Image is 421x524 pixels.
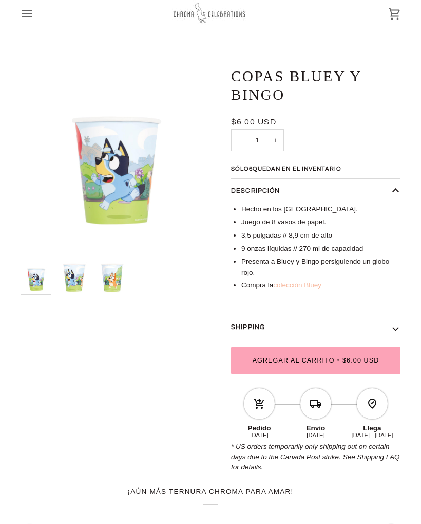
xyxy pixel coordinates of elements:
[241,204,400,214] li: Hecho en los [GEOGRAPHIC_DATA].
[231,129,247,151] button: Disminuir cantidad
[231,118,276,126] span: $6.00 USD
[288,421,344,432] div: Envio
[241,257,400,278] li: Presenta a Bluey y Bingo persiguiendo un globo rojo.
[241,230,400,241] li: 3,5 pulgadas // 8,9 cm de alto
[241,217,400,227] li: Juego de 8 vasos de papel.
[231,129,284,151] input: Cantidad
[249,166,253,172] span: 6
[352,432,393,438] ab-date-text: [DATE] - [DATE]
[335,357,343,364] span: •
[344,421,400,432] div: Llega
[307,432,324,438] ab-date-text: [DATE]
[231,315,400,340] button: Shipping
[267,129,284,151] button: Aumentar cantidad
[241,280,400,291] li: Compra la
[231,421,288,432] div: Pedido
[97,262,127,293] img: Copas Bluey y Bingo
[59,262,89,293] img: Copas Bluey y Bingo
[231,179,400,204] button: Descripción
[231,347,400,374] button: Agregar al carrito
[21,262,51,293] img: Copas Bluey y Bingo
[231,443,399,472] em: * US orders temporarily only shipping out on certain days due to the Canada Post strike. See Ship...
[342,357,379,364] span: $6.00 USD
[21,487,400,505] h2: ¡Aún más ternura Chroma para amar!
[241,244,400,254] li: 9 onzas líquidas // 270 ml de capacidad
[21,67,210,257] img: Copas Bluey y Bingo
[231,67,393,104] h1: Copas Bluey y Bingo
[231,166,344,172] span: Sólo quedan en el inventario
[273,281,321,289] a: colección Bluey
[250,432,268,438] ab-date-text: [DATE]
[253,357,335,364] span: Agregar al carrito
